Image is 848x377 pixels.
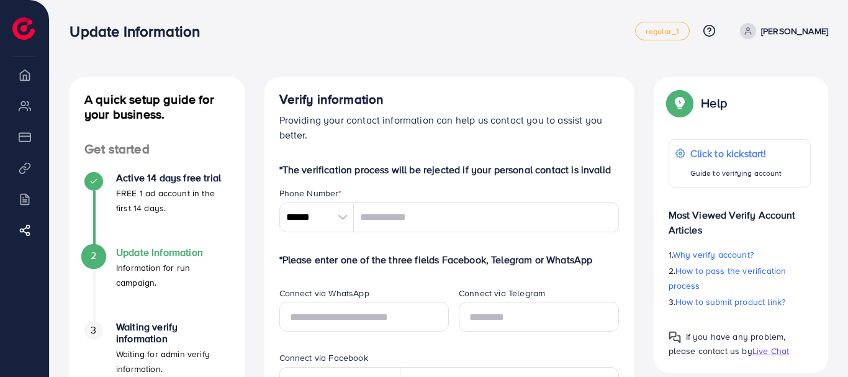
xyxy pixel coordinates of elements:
h4: Verify information [279,92,619,107]
p: 1. [669,247,811,262]
li: Update Information [70,247,245,321]
h4: Get started [70,142,245,157]
img: Popup guide [669,331,681,343]
h4: Update Information [116,247,230,258]
label: Connect via Telegram [459,287,545,299]
span: If you have any problem, please contact us by [669,330,786,357]
h4: Active 14 days free trial [116,172,230,184]
h4: A quick setup guide for your business. [70,92,245,122]
span: How to submit product link? [675,296,785,308]
p: *The verification process will be rejected if your personal contact is invalid [279,162,619,177]
span: Why verify account? [673,248,754,261]
a: [PERSON_NAME] [735,23,828,39]
label: Connect via WhatsApp [279,287,369,299]
img: Popup guide [669,92,691,114]
p: [PERSON_NAME] [761,24,828,39]
p: Guide to verifying account [690,166,782,181]
p: FREE 1 ad account in the first 14 days. [116,186,230,216]
h3: Update Information [70,22,210,40]
p: Most Viewed Verify Account Articles [669,198,811,237]
label: Connect via Facebook [279,352,368,364]
span: Live Chat [752,345,789,357]
span: How to pass the verification process [669,265,787,292]
span: 3 [91,323,96,337]
h4: Waiting verify information [116,321,230,345]
p: Providing your contact information can help us contact you to assist you better. [279,112,619,142]
p: 2. [669,263,811,293]
p: Waiting for admin verify information. [116,347,230,376]
span: 2 [91,248,96,263]
span: regular_1 [646,27,679,35]
img: logo [12,17,35,40]
label: Phone Number [279,187,342,199]
p: *Please enter one of the three fields Facebook, Telegram or WhatsApp [279,252,619,267]
p: Information for run campaign. [116,260,230,290]
a: regular_1 [635,22,689,40]
p: Click to kickstart! [690,146,782,161]
li: Active 14 days free trial [70,172,245,247]
p: Help [701,96,727,111]
p: 3. [669,294,811,309]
